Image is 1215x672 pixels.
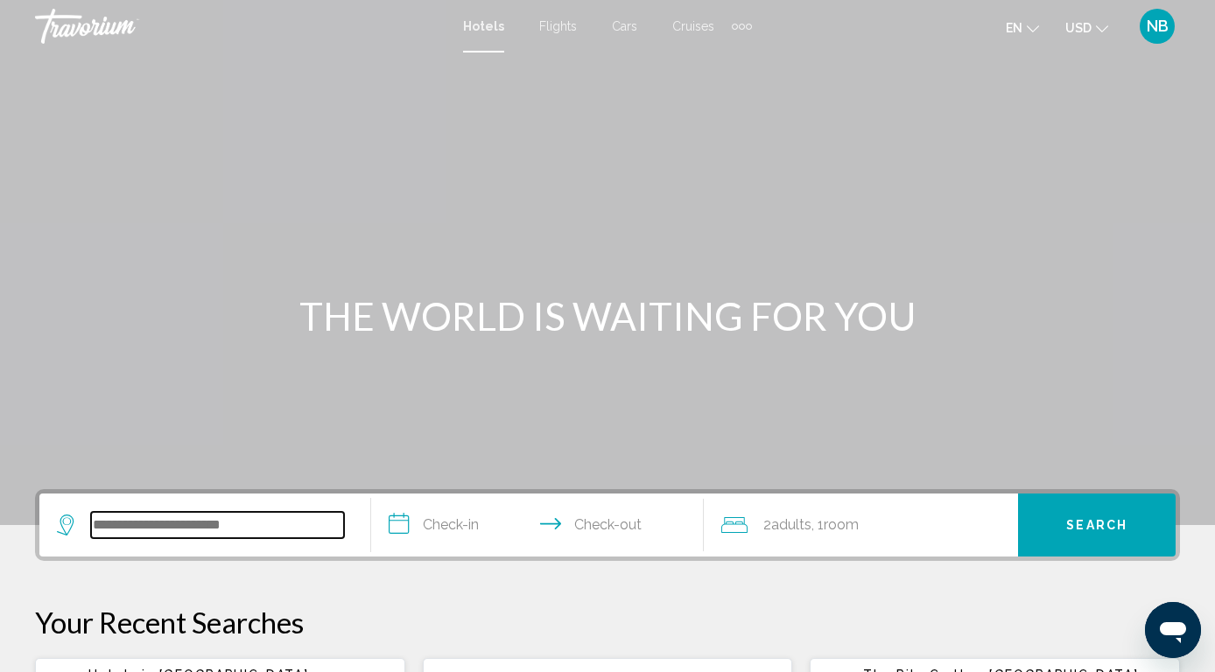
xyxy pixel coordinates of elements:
[35,605,1180,640] p: Your Recent Searches
[824,516,859,533] span: Room
[39,493,1176,556] div: Search widget
[1065,21,1092,35] span: USD
[371,493,703,556] button: Check in and out dates
[1134,8,1180,45] button: User Menu
[811,513,859,537] span: , 1
[1066,519,1127,533] span: Search
[1018,493,1176,556] button: Search
[539,19,577,33] a: Flights
[1145,602,1201,658] iframe: Кнопка запуска окна обмена сообщениями
[763,513,811,537] span: 2
[1065,15,1108,40] button: Change currency
[1006,15,1039,40] button: Change language
[463,19,504,33] a: Hotels
[1147,17,1169,35] span: NB
[612,19,637,33] a: Cars
[732,12,752,40] button: Extra navigation items
[35,9,446,44] a: Travorium
[1006,21,1022,35] span: en
[672,19,714,33] a: Cruises
[279,293,936,339] h1: THE WORLD IS WAITING FOR YOU
[771,516,811,533] span: Adults
[704,493,1018,556] button: Travelers: 2 adults, 0 children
